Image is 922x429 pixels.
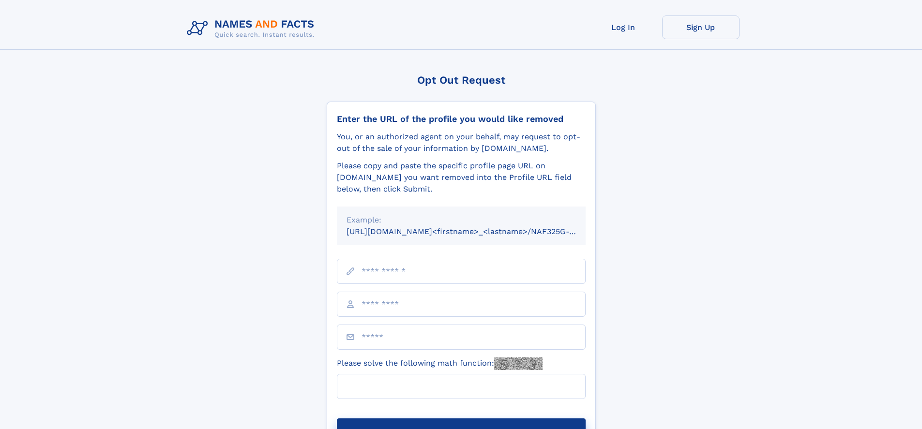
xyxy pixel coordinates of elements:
[327,74,596,86] div: Opt Out Request
[337,114,586,124] div: Enter the URL of the profile you would like removed
[585,15,662,39] a: Log In
[337,131,586,154] div: You, or an authorized agent on your behalf, may request to opt-out of the sale of your informatio...
[662,15,740,39] a: Sign Up
[183,15,322,42] img: Logo Names and Facts
[337,160,586,195] div: Please copy and paste the specific profile page URL on [DOMAIN_NAME] you want removed into the Pr...
[347,214,576,226] div: Example:
[337,357,543,370] label: Please solve the following math function:
[347,227,604,236] small: [URL][DOMAIN_NAME]<firstname>_<lastname>/NAF325G-xxxxxxxx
